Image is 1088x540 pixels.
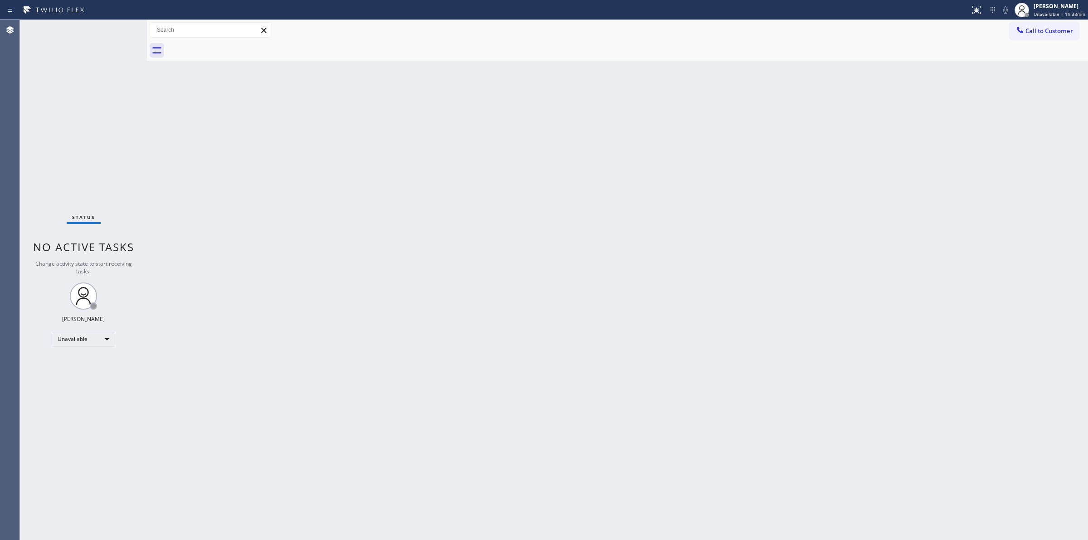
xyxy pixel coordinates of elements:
[52,332,115,346] div: Unavailable
[999,4,1012,16] button: Mute
[35,260,132,275] span: Change activity state to start receiving tasks.
[150,23,272,37] input: Search
[1010,22,1079,39] button: Call to Customer
[1034,2,1085,10] div: [PERSON_NAME]
[62,315,105,323] div: [PERSON_NAME]
[1034,11,1085,17] span: Unavailable | 1h 38min
[33,239,134,254] span: No active tasks
[72,214,95,220] span: Status
[1025,27,1073,35] span: Call to Customer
